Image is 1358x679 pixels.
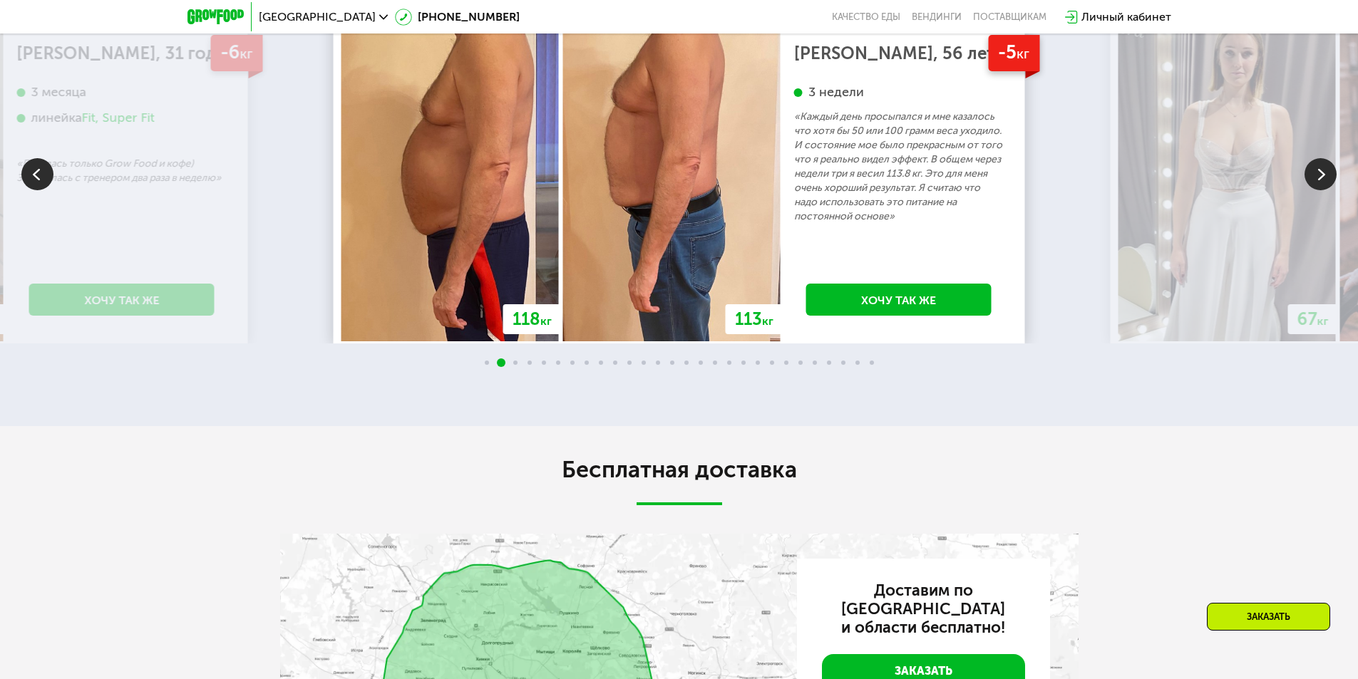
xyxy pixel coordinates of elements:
[540,314,552,328] span: кг
[395,9,520,26] a: [PHONE_NUMBER]
[17,46,227,61] div: [PERSON_NAME], 31 год
[1207,603,1330,631] div: Заказать
[17,84,227,100] div: 3 месяца
[988,35,1039,71] div: -5
[726,304,783,334] div: 113
[794,110,1004,224] p: «Каждый день просыпался и мне казалось что хотя бы 50 или 100 грамм веса уходило. И состояние мое...
[1305,158,1337,190] img: Slide right
[806,284,992,316] a: Хочу так же
[1081,9,1171,26] div: Личный кабинет
[259,11,376,23] span: [GEOGRAPHIC_DATA]
[280,455,1079,484] h2: Бесплатная доставка
[17,157,227,185] p: «Питалась только Grow Food и кофе) Занималась с тренером два раза в неделю»
[210,35,262,71] div: -6
[21,158,53,190] img: Slide left
[794,84,1004,100] div: 3 недели
[1017,46,1029,62] span: кг
[82,110,155,126] div: Fit, Super Fit
[1317,314,1329,328] span: кг
[762,314,773,328] span: кг
[822,581,1025,637] h3: Доставим по [GEOGRAPHIC_DATA] и области бесплатно!
[503,304,561,334] div: 118
[17,110,227,126] div: линейка
[973,11,1046,23] div: поставщикам
[912,11,962,23] a: Вендинги
[832,11,900,23] a: Качество еды
[794,46,1004,61] div: [PERSON_NAME], 56 лет
[240,46,252,62] span: кг
[1288,304,1338,334] div: 67
[29,284,215,316] a: Хочу так же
